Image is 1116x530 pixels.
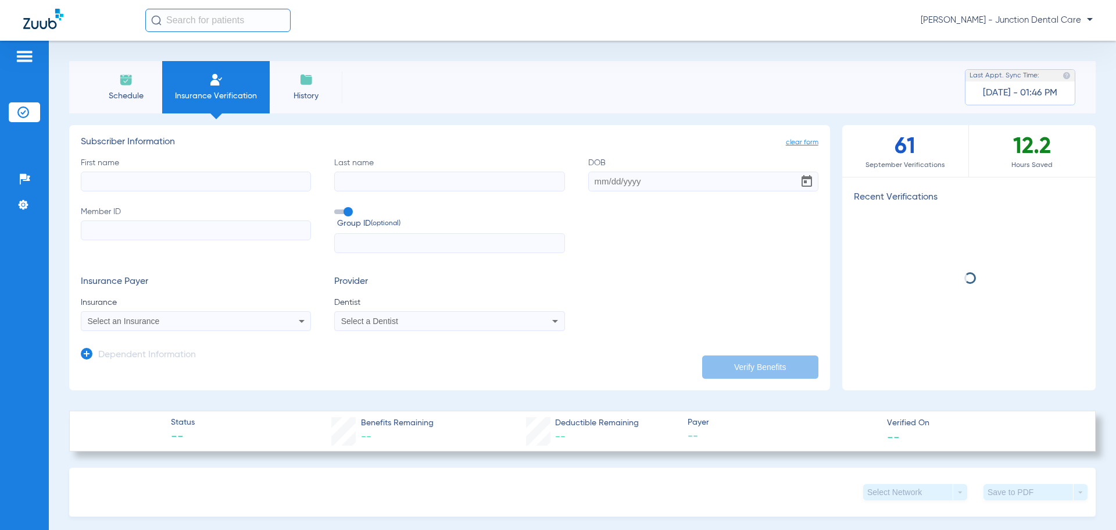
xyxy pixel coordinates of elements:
[688,417,877,429] span: Payer
[119,73,133,87] img: Schedule
[795,170,818,193] button: Open calendar
[371,218,400,230] small: (optional)
[588,157,818,191] label: DOB
[921,15,1093,26] span: [PERSON_NAME] - Junction Dental Care
[361,432,371,442] span: --
[23,9,63,29] img: Zuub Logo
[588,172,818,191] input: DOBOpen calendar
[81,137,818,148] h3: Subscriber Information
[983,87,1057,99] span: [DATE] - 01:46 PM
[842,159,968,171] span: September Verifications
[98,350,196,361] h3: Dependent Information
[334,276,564,288] h3: Provider
[81,276,311,288] h3: Insurance Payer
[555,432,566,442] span: --
[555,417,639,429] span: Deductible Remaining
[151,15,162,26] img: Search Icon
[209,73,223,87] img: Manual Insurance Verification
[81,157,311,191] label: First name
[842,125,969,177] div: 61
[171,417,195,429] span: Status
[81,206,311,254] label: Member ID
[786,137,818,148] span: clear form
[81,172,311,191] input: First name
[81,220,311,240] input: Member ID
[887,417,1076,429] span: Verified On
[887,431,900,443] span: --
[334,172,564,191] input: Last name
[361,417,434,429] span: Benefits Remaining
[88,316,160,326] span: Select an Insurance
[969,125,1096,177] div: 12.2
[171,90,261,102] span: Insurance Verification
[15,49,34,63] img: hamburger-icon
[81,297,311,308] span: Insurance
[334,157,564,191] label: Last name
[842,192,1096,204] h3: Recent Verifications
[702,355,818,379] button: Verify Benefits
[969,159,1096,171] span: Hours Saved
[970,70,1039,81] span: Last Appt. Sync Time:
[337,218,564,230] span: Group ID
[171,429,195,446] span: --
[334,297,564,308] span: Dentist
[98,90,153,102] span: Schedule
[145,9,291,32] input: Search for patients
[341,316,398,326] span: Select a Dentist
[299,73,313,87] img: History
[1063,72,1071,80] img: last sync help info
[688,429,877,444] span: --
[278,90,334,102] span: History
